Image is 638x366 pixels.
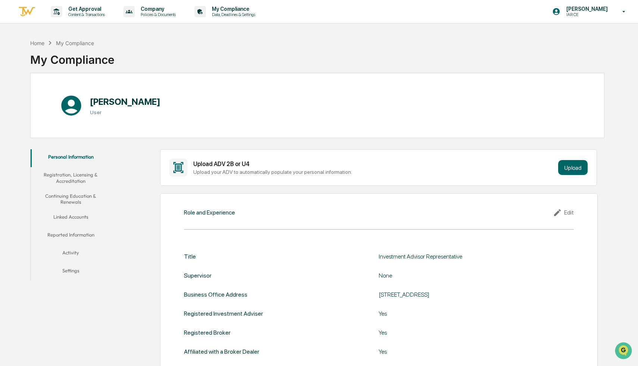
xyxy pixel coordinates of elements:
[51,91,96,104] a: 🗄️Attestations
[31,149,110,167] button: Personal Information
[31,263,110,281] button: Settings
[7,16,136,28] p: How can we help?
[206,6,259,12] p: My Compliance
[54,95,60,101] div: 🗄️
[379,253,565,260] div: Investment Advisor Representative
[31,188,110,210] button: Continuing Education & Renewals
[379,348,565,355] div: Yes
[74,126,90,132] span: Pylon
[379,329,565,336] div: Yes
[206,12,259,17] p: Data, Deadlines & Settings
[90,96,160,107] h1: [PERSON_NAME]
[4,91,51,104] a: 🖐️Preclearance
[135,12,179,17] p: Policies & Documents
[379,310,565,317] div: Yes
[31,209,110,227] button: Linked Accounts
[31,167,110,188] button: Registration, Licensing & Accreditation
[30,47,115,66] div: My Compliance
[560,6,612,12] p: [PERSON_NAME]
[184,253,196,260] div: Title
[15,108,47,116] span: Data Lookup
[184,310,263,317] div: Registered Investment Adviser
[560,12,612,17] p: IAR CE
[184,291,247,298] div: Business Office Address
[90,109,160,115] h3: User
[184,272,212,279] div: Supervisor
[62,6,109,12] p: Get Approval
[62,94,93,101] span: Attestations
[31,245,110,263] button: Activity
[30,40,44,46] div: Home
[25,65,94,71] div: We're available if you need us!
[31,149,110,281] div: secondary tabs example
[558,160,588,175] button: Upload
[7,109,13,115] div: 🔎
[18,6,36,18] img: logo
[184,329,231,336] div: Registered Broker
[62,12,109,17] p: Content & Transactions
[7,57,21,71] img: 1746055101610-c473b297-6a78-478c-a979-82029cc54cd1
[56,40,94,46] div: My Compliance
[193,160,556,168] div: Upload ADV 2B or U4
[184,348,259,355] div: Affiliated with a Broker Dealer
[379,291,565,298] div: [STREET_ADDRESS]
[25,57,122,65] div: Start new chat
[127,59,136,68] button: Start new chat
[184,209,235,216] div: Role and Experience
[31,227,110,245] button: Reported Information
[4,105,50,119] a: 🔎Data Lookup
[7,95,13,101] div: 🖐️
[15,94,48,101] span: Preclearance
[135,6,179,12] p: Company
[614,341,634,362] iframe: Open customer support
[53,126,90,132] a: Powered byPylon
[379,272,565,279] div: None
[193,169,556,175] div: Upload your ADV to automatically populate your personal information.
[553,208,574,217] div: Edit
